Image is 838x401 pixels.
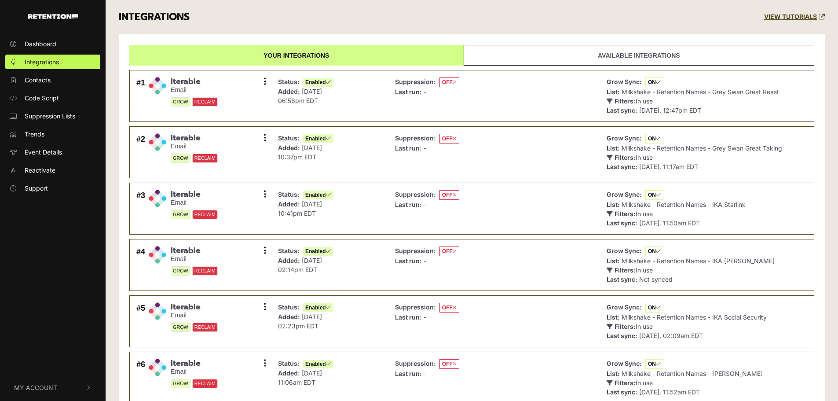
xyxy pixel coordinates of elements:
[171,359,218,368] span: Iterable
[278,303,300,311] strong: Status:
[607,378,763,387] p: In use
[25,111,75,121] span: Suppression Lists
[149,133,166,151] img: Iterable
[171,255,218,263] small: Email
[395,313,422,321] strong: Last run:
[607,96,779,106] p: In use
[615,97,636,105] strong: Filters:
[607,201,620,208] strong: List:
[171,246,218,256] span: Iterable
[303,134,333,143] span: Enabled
[25,39,56,48] span: Dashboard
[149,77,166,95] img: Iterable
[439,134,459,143] span: OFF
[278,88,322,104] span: [DATE] 06:58pm EDT
[192,323,218,332] span: RECLAIM
[25,57,59,66] span: Integrations
[439,246,459,256] span: OFF
[607,163,637,170] strong: Last sync:
[149,246,166,264] img: Iterable
[171,302,218,312] span: Iterable
[5,163,100,177] a: Reactivate
[639,219,700,227] span: [DATE]. 11:50am EDT
[25,75,51,85] span: Contacts
[424,313,426,321] span: -
[136,302,145,340] div: #5
[622,144,782,152] span: Milkshake - Retention Names - Grey Swan Great Taking
[464,45,814,66] a: Available integrations
[5,127,100,141] a: Trends
[278,257,322,273] span: [DATE] 02:14pm EDT
[171,199,218,206] small: Email
[607,388,637,396] strong: Last sync:
[607,332,637,339] strong: Last sync:
[5,374,100,401] button: My Account
[278,134,300,142] strong: Status:
[439,303,459,313] span: OFF
[615,154,636,161] strong: Filters:
[5,55,100,69] a: Integrations
[278,191,300,198] strong: Status:
[395,88,422,96] strong: Last run:
[607,191,642,198] strong: Grow Sync:
[278,247,300,254] strong: Status:
[278,200,322,217] span: [DATE] 10:41pm EDT
[171,77,218,87] span: Iterable
[278,257,300,264] strong: Added:
[25,147,62,157] span: Event Details
[303,78,333,87] span: Enabled
[136,246,145,284] div: #4
[129,45,464,66] a: Your integrations
[607,370,620,377] strong: List:
[278,369,300,377] strong: Added:
[607,134,642,142] strong: Grow Sync:
[607,209,746,218] p: In use
[395,370,422,377] strong: Last run:
[395,144,422,152] strong: Last run:
[171,368,218,375] small: Email
[607,144,620,152] strong: List:
[192,210,218,219] span: RECLAIM
[639,163,698,170] span: [DATE]. 11:17am EDT
[615,379,636,386] strong: Filters:
[439,77,459,87] span: OFF
[424,370,426,377] span: -
[171,210,190,219] span: GROW
[171,190,218,199] span: Iterable
[303,191,333,199] span: Enabled
[278,78,300,85] strong: Status:
[171,133,218,143] span: Iterable
[395,257,422,265] strong: Last run:
[622,370,763,377] span: Milkshake - Retention Names - [PERSON_NAME]
[639,107,701,114] span: [DATE]. 12:47pm EDT
[25,129,44,139] span: Trends
[303,247,333,256] span: Enabled
[607,303,642,311] strong: Grow Sync:
[639,332,703,339] span: [DATE]. 02:09am EDT
[25,93,59,103] span: Code Script
[136,190,145,228] div: #3
[278,88,300,95] strong: Added:
[278,360,300,367] strong: Status:
[607,219,637,227] strong: Last sync:
[5,91,100,105] a: Code Script
[645,134,663,143] span: ON
[639,276,673,283] span: Not synced
[278,200,300,208] strong: Added:
[439,359,459,369] span: OFF
[149,302,166,320] img: Iterable
[607,107,637,114] strong: Last sync:
[607,265,775,275] p: In use
[303,303,333,312] span: Enabled
[149,359,166,376] img: Iterable
[278,144,300,151] strong: Added:
[607,360,642,367] strong: Grow Sync:
[607,88,620,96] strong: List:
[645,77,663,87] span: ON
[171,86,218,94] small: Email
[615,323,636,330] strong: Filters:
[439,190,459,200] span: OFF
[639,388,700,396] span: [DATE]. 11:52am EDT
[136,77,145,115] div: #1
[5,73,100,87] a: Contacts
